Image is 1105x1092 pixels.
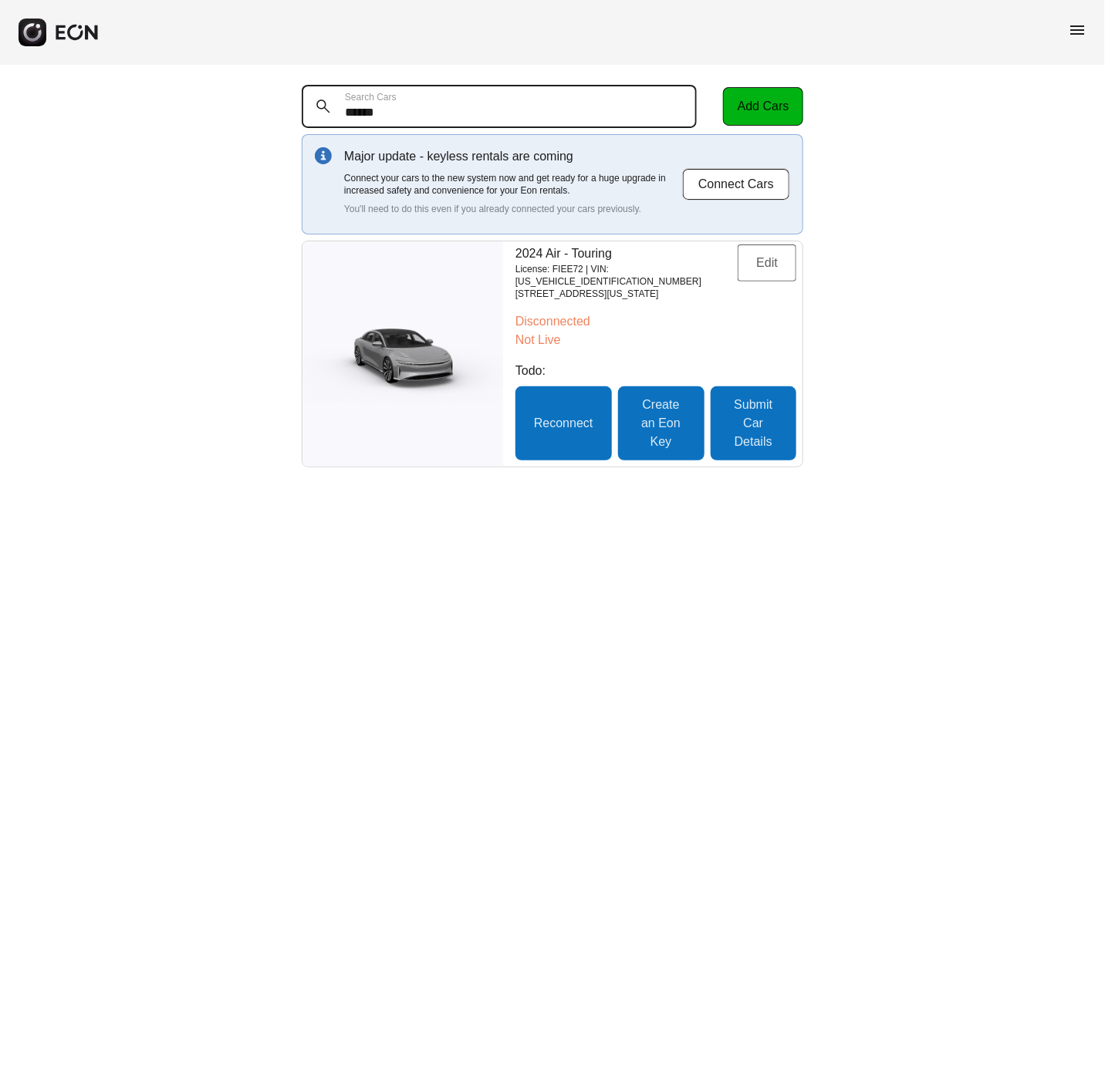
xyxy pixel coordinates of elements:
[344,147,682,166] p: Major update - keyless rentals are coming
[302,304,503,404] img: car
[1068,21,1086,39] span: menu
[315,147,332,164] img: info
[515,312,796,331] p: Disconnected
[515,331,796,349] p: Not Live
[344,172,682,197] p: Connect your cars to the new system now and get ready for a huge upgrade in increased safety and ...
[515,362,796,380] p: Todo:
[618,386,705,460] button: Create an Eon Key
[345,91,397,103] label: Search Cars
[723,87,803,126] button: Add Cars
[515,244,738,263] p: 2024 Air - Touring
[682,168,790,201] button: Connect Cars
[711,386,796,460] button: Submit Car Details
[344,203,682,215] p: You'll need to do this even if you already connected your cars previously.
[515,288,738,300] p: [STREET_ADDRESS][US_STATE]
[515,386,612,460] button: Reconnect
[738,244,796,281] button: Edit
[515,263,738,288] p: License: FIEE72 | VIN: [US_VEHICLE_IDENTIFICATION_NUMBER]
